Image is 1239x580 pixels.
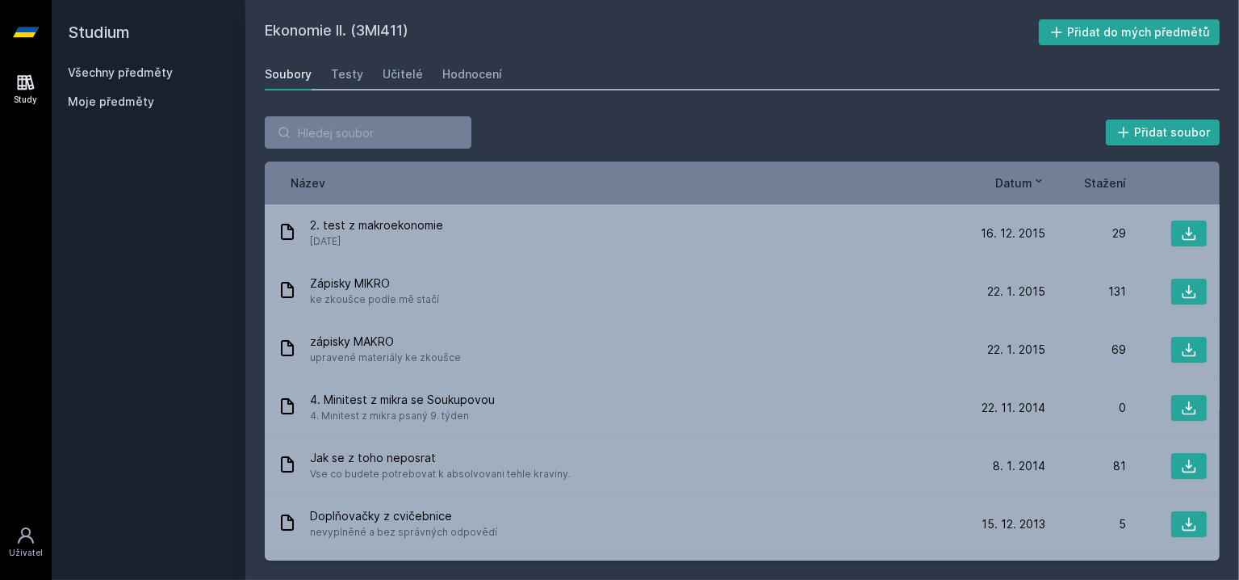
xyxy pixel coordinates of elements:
div: 5 [1045,516,1126,532]
button: Stažení [1084,174,1126,191]
div: 131 [1045,284,1126,300]
h2: Ekonomie II. (3MI411) [265,19,1039,45]
span: 22. 1. 2015 [987,342,1045,358]
span: 4. Minitest z mikra se Soukupovou [310,392,495,408]
a: Soubory [265,58,312,90]
button: Datum [995,174,1045,191]
div: 0 [1045,400,1126,416]
a: Učitelé [383,58,423,90]
span: Moje předměty [68,94,154,110]
a: Testy [331,58,363,90]
span: Vse co budete potrebovat k absolvovani tehle kraviny. [310,466,571,482]
a: Study [3,65,48,114]
button: Název [291,174,325,191]
span: Jak se z toho neposrat [310,450,571,466]
div: 29 [1045,225,1126,242]
span: 16. 12. 2015 [981,225,1045,242]
span: 8. 1. 2014 [993,458,1045,474]
a: Hodnocení [442,58,502,90]
div: 81 [1045,458,1126,474]
span: 15. 12. 2013 [982,516,1045,532]
div: 69 [1045,342,1126,358]
span: [DATE] [310,233,443,250]
div: Učitelé [383,66,423,82]
span: 22. 11. 2014 [982,400,1045,416]
button: Přidat soubor [1106,120,1220,145]
span: Zápisky MIKRO [310,275,439,292]
div: Study [15,94,38,106]
span: 2. test z makroekonomie [310,217,443,233]
span: 4. Minitest z mikra psaný 9. týden [310,408,495,424]
div: Testy [331,66,363,82]
input: Hledej soubor [265,116,471,149]
a: Všechny předměty [68,65,173,79]
div: Uživatel [9,547,43,559]
span: Doplňovačky z cvičebnice [310,508,497,524]
span: 22. 1. 2015 [987,284,1045,300]
div: Soubory [265,66,312,82]
span: zápisky MAKRO [310,334,461,350]
span: nevyplněné a bez správných odpovědí [310,524,497,540]
a: Uživatel [3,518,48,567]
div: Hodnocení [442,66,502,82]
span: ke zkoušce podle mě stačí [310,292,439,308]
span: Datum [995,174,1032,191]
span: upravené materiály ke zkoušce [310,350,461,366]
button: Přidat do mých předmětů [1039,19,1220,45]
